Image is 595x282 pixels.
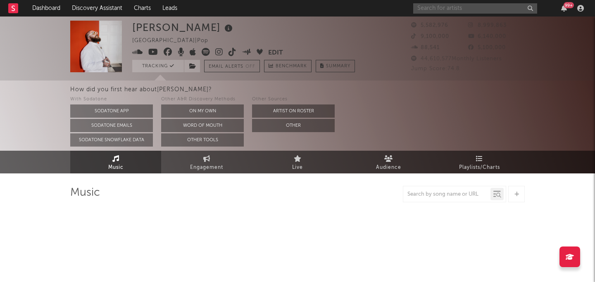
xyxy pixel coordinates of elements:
input: Search by song name or URL [403,191,490,198]
button: Tracking [132,60,184,72]
button: Artist on Roster [252,104,335,118]
a: Playlists/Charts [434,151,525,173]
div: [GEOGRAPHIC_DATA] | Pop [132,36,218,46]
button: Other Tools [161,133,244,147]
button: Edit [268,48,283,58]
button: Summary [316,60,355,72]
span: Summary [326,64,350,69]
span: 9,100,000 [411,34,449,39]
span: Engagement [190,163,223,173]
span: Jump Score: 74.8 [411,66,460,71]
button: Sodatone Emails [70,119,153,132]
span: 44,610,577 Monthly Listeners [411,56,502,62]
a: Benchmark [264,60,312,72]
span: 5,582,976 [411,23,448,28]
div: 99 + [564,2,574,8]
a: Audience [343,151,434,173]
button: Other [252,119,335,132]
span: Audience [376,163,401,173]
button: 99+ [561,5,567,12]
div: With Sodatone [70,95,153,104]
em: Off [245,64,255,69]
span: Music [108,163,124,173]
a: Live [252,151,343,173]
button: Email AlertsOff [204,60,260,72]
span: Playlists/Charts [459,163,500,173]
input: Search for artists [413,3,537,14]
button: Word Of Mouth [161,119,244,132]
button: Sodatone Snowflake Data [70,133,153,147]
div: [PERSON_NAME] [132,21,235,34]
button: On My Own [161,104,244,118]
span: 88,541 [411,45,440,50]
span: Benchmark [276,62,307,71]
span: 6,140,000 [468,34,506,39]
span: 5,100,000 [468,45,506,50]
a: Engagement [161,151,252,173]
a: Music [70,151,161,173]
div: How did you first hear about [PERSON_NAME] ? [70,85,595,95]
div: Other Sources [252,95,335,104]
span: 8,999,863 [468,23,507,28]
div: Other A&R Discovery Methods [161,95,244,104]
span: Live [292,163,303,173]
button: Sodatone App [70,104,153,118]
